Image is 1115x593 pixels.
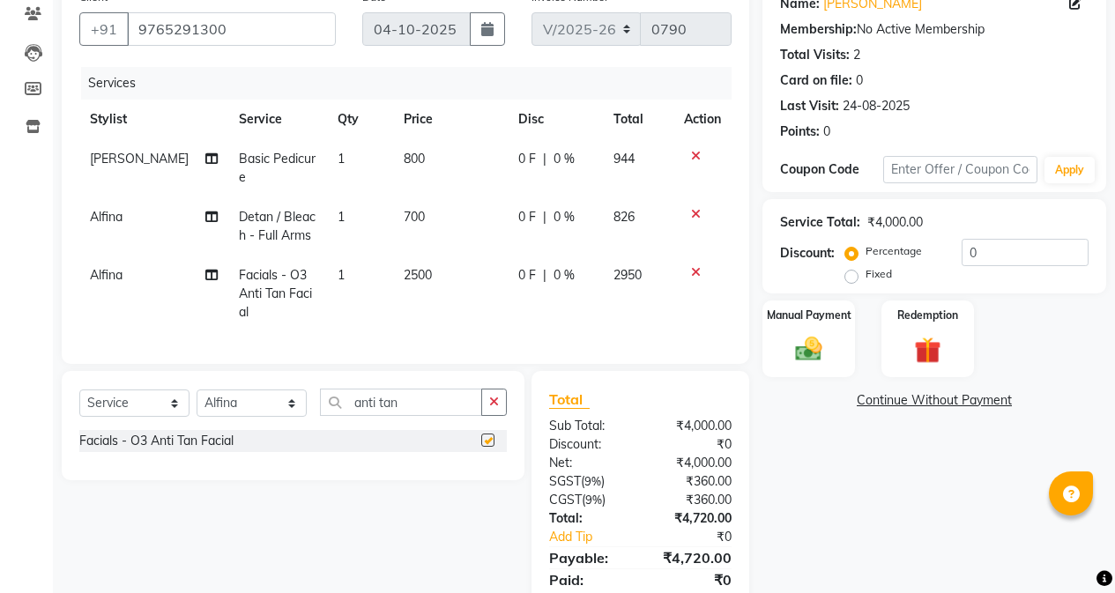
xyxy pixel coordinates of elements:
[404,151,425,167] span: 800
[338,151,345,167] span: 1
[853,46,860,64] div: 2
[543,266,546,285] span: |
[1044,157,1095,183] button: Apply
[780,97,839,115] div: Last Visit:
[228,100,327,139] th: Service
[239,209,316,243] span: Detan / Bleach - Full Arms
[549,473,581,489] span: SGST
[658,528,745,546] div: ₹0
[780,46,850,64] div: Total Visits:
[320,389,482,416] input: Search or Scan
[603,100,673,139] th: Total
[79,432,234,450] div: Facials - O3 Anti Tan Facial
[536,472,641,491] div: ( )
[640,417,745,435] div: ₹4,000.00
[554,208,575,226] span: 0 %
[866,266,892,282] label: Fixed
[640,547,745,568] div: ₹4,720.00
[906,334,949,367] img: _gift.svg
[867,213,923,232] div: ₹4,000.00
[780,213,860,232] div: Service Total:
[856,71,863,90] div: 0
[767,308,851,323] label: Manual Payment
[673,100,732,139] th: Action
[897,308,958,323] label: Redemption
[780,20,1089,39] div: No Active Membership
[90,151,189,167] span: [PERSON_NAME]
[536,491,641,509] div: ( )
[81,67,745,100] div: Services
[883,156,1037,183] input: Enter Offer / Coupon Code
[338,267,345,283] span: 1
[79,12,129,46] button: +91
[613,209,635,225] span: 826
[640,569,745,590] div: ₹0
[536,454,641,472] div: Net:
[404,267,432,283] span: 2500
[554,150,575,168] span: 0 %
[543,150,546,168] span: |
[536,569,641,590] div: Paid:
[549,390,590,409] span: Total
[823,122,830,141] div: 0
[327,100,393,139] th: Qty
[640,435,745,454] div: ₹0
[640,454,745,472] div: ₹4,000.00
[536,547,641,568] div: Payable:
[518,150,536,168] span: 0 F
[338,209,345,225] span: 1
[780,20,857,39] div: Membership:
[866,243,922,259] label: Percentage
[584,474,601,488] span: 9%
[518,208,536,226] span: 0 F
[613,267,642,283] span: 2950
[536,509,641,528] div: Total:
[239,151,316,185] span: Basic Pedicure
[543,208,546,226] span: |
[640,472,745,491] div: ₹360.00
[766,391,1103,410] a: Continue Without Payment
[518,266,536,285] span: 0 F
[780,122,820,141] div: Points:
[239,267,312,320] span: Facials - O3 Anti Tan Facial
[536,435,641,454] div: Discount:
[393,100,508,139] th: Price
[640,509,745,528] div: ₹4,720.00
[843,97,910,115] div: 24-08-2025
[780,244,835,263] div: Discount:
[585,493,602,507] span: 9%
[554,266,575,285] span: 0 %
[780,160,883,179] div: Coupon Code
[90,209,123,225] span: Alfina
[787,334,830,365] img: _cash.svg
[536,528,658,546] a: Add Tip
[508,100,603,139] th: Disc
[780,71,852,90] div: Card on file:
[79,100,228,139] th: Stylist
[640,491,745,509] div: ₹360.00
[536,417,641,435] div: Sub Total:
[549,492,582,508] span: CGST
[613,151,635,167] span: 944
[127,12,336,46] input: Search by Name/Mobile/Email/Code
[90,267,123,283] span: Alfina
[404,209,425,225] span: 700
